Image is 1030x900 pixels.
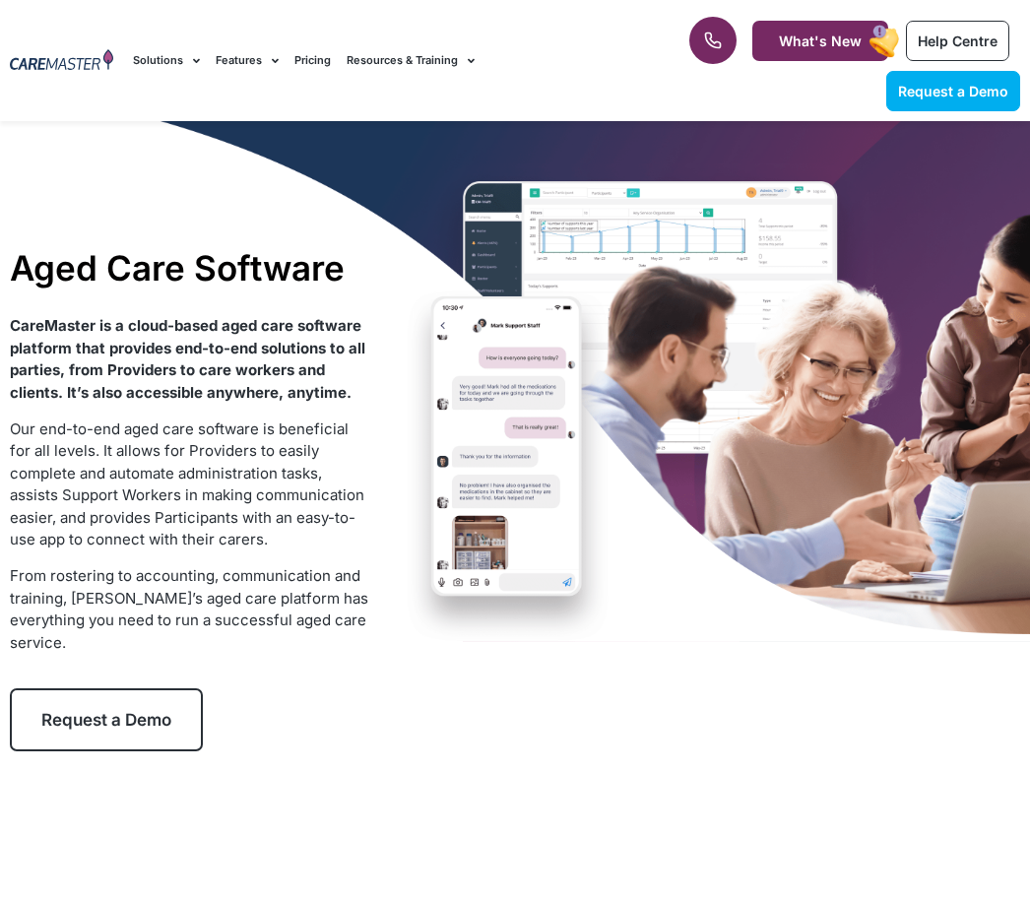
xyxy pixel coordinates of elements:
img: CareMaster Logo [10,49,113,72]
span: Our end-to-end aged care software is beneficial for all levels. It allows for Providers to easily... [10,419,364,549]
strong: CareMaster is a cloud-based aged care software platform that provides end-to-end solutions to all... [10,316,365,402]
a: Help Centre [906,21,1009,61]
span: What's New [779,32,862,49]
nav: Menu [133,28,656,94]
a: Features [216,28,279,94]
span: Request a Demo [41,710,171,730]
span: Request a Demo [898,83,1008,99]
a: Resources & Training [347,28,475,94]
h1: Aged Care Software [10,247,371,289]
a: Request a Demo [10,688,203,751]
span: Help Centre [918,32,998,49]
a: What's New [752,21,888,61]
a: Request a Demo [886,71,1020,111]
a: Solutions [133,28,200,94]
span: From rostering to accounting, communication and training, [PERSON_NAME]’s aged care platform has ... [10,566,368,652]
a: Pricing [294,28,331,94]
